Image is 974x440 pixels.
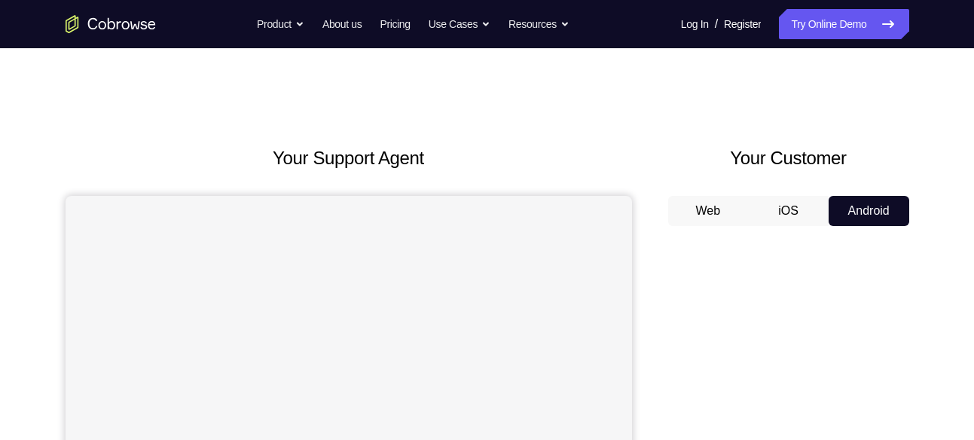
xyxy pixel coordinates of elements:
button: Product [257,9,304,39]
button: Web [668,196,749,226]
button: Resources [508,9,569,39]
a: Go to the home page [66,15,156,33]
h2: Your Customer [668,145,909,172]
button: iOS [748,196,829,226]
a: Try Online Demo [779,9,908,39]
h2: Your Support Agent [66,145,632,172]
span: / [715,15,718,33]
button: Android [829,196,909,226]
a: Register [724,9,761,39]
a: About us [322,9,362,39]
button: Use Cases [429,9,490,39]
a: Log In [681,9,709,39]
a: Pricing [380,9,410,39]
